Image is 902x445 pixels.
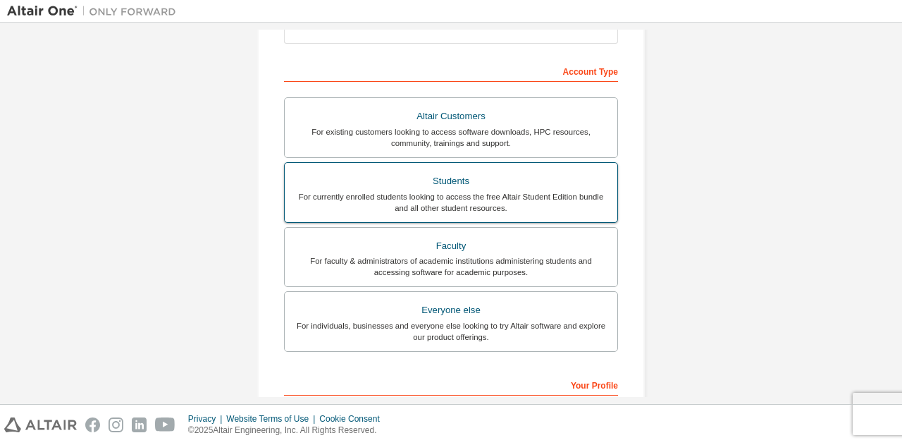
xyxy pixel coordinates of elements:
[293,255,609,278] div: For faculty & administrators of academic institutions administering students and accessing softwa...
[319,413,388,425] div: Cookie Consent
[132,417,147,432] img: linkedin.svg
[155,417,175,432] img: youtube.svg
[7,4,183,18] img: Altair One
[226,413,319,425] div: Website Terms of Use
[284,59,618,82] div: Account Type
[293,236,609,256] div: Faculty
[293,191,609,214] div: For currently enrolled students looking to access the free Altair Student Edition bundle and all ...
[109,417,123,432] img: instagram.svg
[284,373,618,396] div: Your Profile
[293,300,609,320] div: Everyone else
[293,320,609,343] div: For individuals, businesses and everyone else looking to try Altair software and explore our prod...
[188,425,388,437] p: © 2025 Altair Engineering, Inc. All Rights Reserved.
[4,417,77,432] img: altair_logo.svg
[85,417,100,432] img: facebook.svg
[293,126,609,149] div: For existing customers looking to access software downloads, HPC resources, community, trainings ...
[188,413,226,425] div: Privacy
[293,171,609,191] div: Students
[293,106,609,126] div: Altair Customers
